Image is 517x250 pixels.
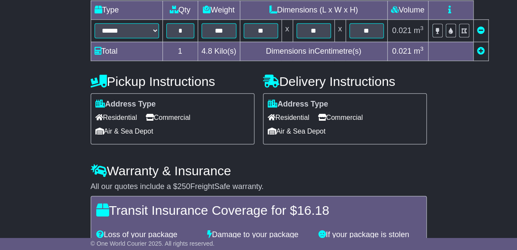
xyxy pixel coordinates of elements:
[162,42,198,61] td: 1
[91,0,162,19] td: Type
[477,47,485,55] a: Add new item
[334,19,346,42] td: x
[318,111,363,124] span: Commercial
[91,74,254,88] h4: Pickup Instructions
[96,203,421,217] h4: Transit Insurance Coverage for $
[240,42,387,61] td: Dimensions in Centimetre(s)
[146,111,190,124] span: Commercial
[202,47,212,55] span: 4.8
[95,125,153,138] span: Air & Sea Depot
[198,0,240,19] td: Weight
[177,182,190,191] span: 250
[91,42,162,61] td: Total
[91,240,215,247] span: © One World Courier 2025. All rights reserved.
[203,230,314,240] div: Damage to your package
[240,0,387,19] td: Dimensions (L x W x H)
[91,182,427,192] div: All our quotes include a $ FreightSafe warranty.
[314,230,425,240] div: If your package is stolen
[95,111,137,124] span: Residential
[297,203,329,217] span: 16.18
[91,164,427,178] h4: Warranty & Insurance
[263,74,427,88] h4: Delivery Instructions
[281,19,293,42] td: x
[268,111,309,124] span: Residential
[413,26,423,35] span: m
[198,42,240,61] td: Kilo(s)
[92,230,203,240] div: Loss of your package
[420,46,423,52] sup: 3
[268,100,328,109] label: Address Type
[95,100,156,109] label: Address Type
[477,26,485,35] a: Remove this item
[162,0,198,19] td: Qty
[387,0,428,19] td: Volume
[420,25,423,31] sup: 3
[392,26,411,35] span: 0.021
[413,47,423,55] span: m
[268,125,326,138] span: Air & Sea Depot
[392,47,411,55] span: 0.021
